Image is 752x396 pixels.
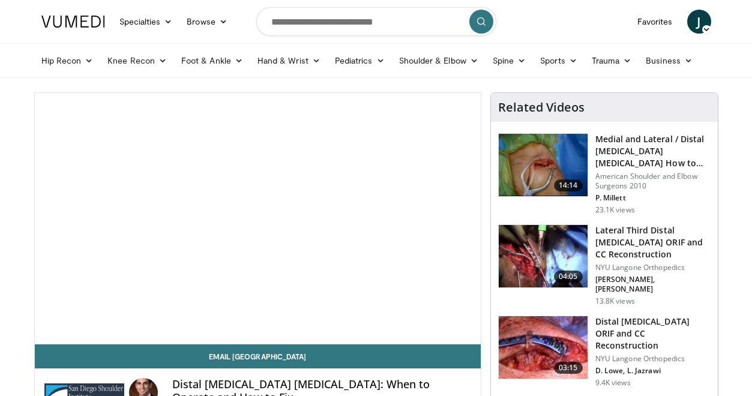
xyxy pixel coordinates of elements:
[250,49,328,73] a: Hand & Wrist
[328,49,392,73] a: Pediatrics
[595,205,635,215] p: 23.1K views
[179,10,235,34] a: Browse
[498,100,585,115] h4: Related Videos
[35,93,481,344] video-js: Video Player
[100,49,174,73] a: Knee Recon
[112,10,180,34] a: Specialties
[595,193,711,203] p: P. Millett
[595,354,711,364] p: NYU Langone Orthopedics
[595,366,711,376] p: D. Lowe, L. Jazrawi
[595,296,635,306] p: 13.8K views
[585,49,639,73] a: Trauma
[595,133,711,169] h3: Medial and Lateral / Distal [MEDICAL_DATA] [MEDICAL_DATA] How to Manage the Ends
[498,316,711,388] a: 03:15 Distal [MEDICAL_DATA] ORIF and CC Reconstruction NYU Langone Orthopedics D. Lowe, L. Jazraw...
[256,7,496,36] input: Search topics, interventions
[499,134,588,196] img: millet_1.png.150x105_q85_crop-smart_upscale.jpg
[498,224,711,306] a: 04:05 Lateral Third Distal [MEDICAL_DATA] ORIF and CC Reconstruction NYU Langone Orthopedics [PER...
[595,378,631,388] p: 9.4K views
[630,10,680,34] a: Favorites
[174,49,250,73] a: Foot & Ankle
[498,133,711,215] a: 14:14 Medial and Lateral / Distal [MEDICAL_DATA] [MEDICAL_DATA] How to Manage the Ends American S...
[687,10,711,34] a: J
[595,224,711,260] h3: Lateral Third Distal [MEDICAL_DATA] ORIF and CC Reconstruction
[533,49,585,73] a: Sports
[595,263,711,272] p: NYU Langone Orthopedics
[41,16,105,28] img: VuMedi Logo
[499,225,588,287] img: b53f9957-e81c-4985-86d3-a61d71e8d4c2.150x105_q85_crop-smart_upscale.jpg
[639,49,700,73] a: Business
[595,172,711,191] p: American Shoulder and Elbow Surgeons 2010
[34,49,101,73] a: Hip Recon
[499,316,588,379] img: 975f9b4a-0628-4e1f-be82-64e786784faa.jpg.150x105_q85_crop-smart_upscale.jpg
[35,344,481,368] a: Email [GEOGRAPHIC_DATA]
[554,362,583,374] span: 03:15
[554,179,583,191] span: 14:14
[486,49,533,73] a: Spine
[595,275,711,294] p: [PERSON_NAME], [PERSON_NAME]
[595,316,711,352] h3: Distal [MEDICAL_DATA] ORIF and CC Reconstruction
[392,49,486,73] a: Shoulder & Elbow
[554,271,583,283] span: 04:05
